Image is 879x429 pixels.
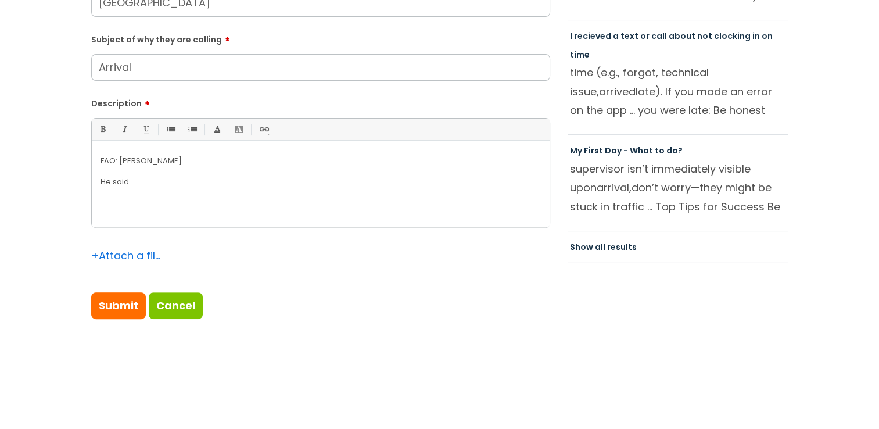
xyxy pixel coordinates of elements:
span: arrived [599,84,636,99]
p: FAO: [PERSON_NAME] [101,156,541,166]
label: Subject of why they are calling [91,31,550,45]
a: I recieved a text or call about not clocking in on time [570,30,773,60]
input: Submit [91,292,146,319]
a: My First Day - What to do? [570,145,683,156]
a: • Unordered List (Ctrl-Shift-7) [163,122,178,137]
a: Underline(Ctrl-U) [138,122,153,137]
p: supervisor isn’t immediately visible upon don’t worry—they might be stuck in traffic ... Top Tips... [570,160,786,216]
a: Show all results [570,241,637,253]
div: Attach a file [91,246,161,265]
p: He said [101,177,541,187]
a: Back Color [231,122,246,137]
a: 1. Ordered List (Ctrl-Shift-8) [185,122,199,137]
a: Font Color [210,122,224,137]
label: Description [91,95,550,109]
a: Italic (Ctrl-I) [117,122,131,137]
a: Bold (Ctrl-B) [95,122,110,137]
span: + [91,248,99,263]
a: Cancel [149,292,203,319]
span: arrival, [597,180,632,195]
a: Link [256,122,271,137]
p: time (e.g., forgot, technical issue, late). If you made an error on the app ... you were late: Be... [570,63,786,119]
